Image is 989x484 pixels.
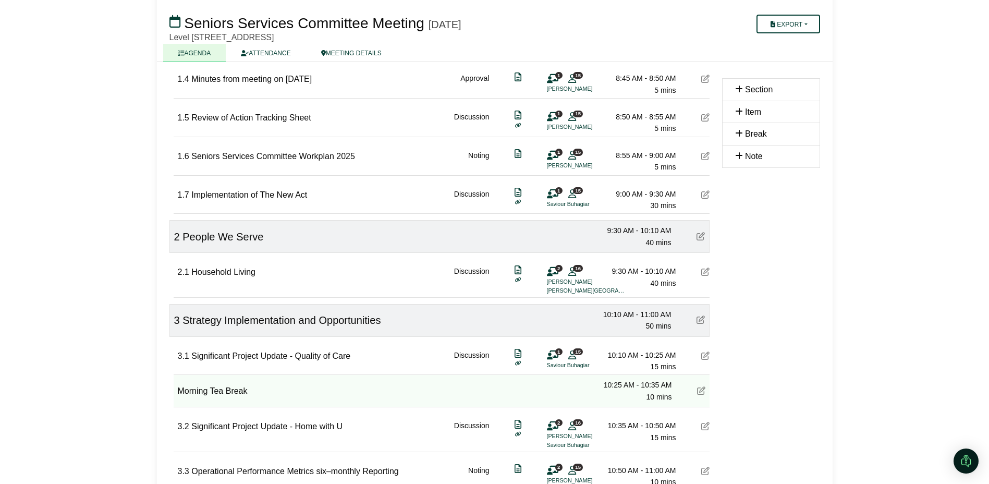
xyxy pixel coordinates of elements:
[468,150,489,173] div: Noting
[555,265,563,272] span: 2
[460,72,489,96] div: Approval
[174,231,180,243] span: 2
[226,44,306,62] a: ATTENDANCE
[645,238,671,247] span: 40 mins
[178,422,189,431] span: 3.2
[454,265,490,295] div: Discussion
[573,111,583,117] span: 15
[645,322,671,330] span: 50 mins
[182,314,381,326] span: Strategy Implementation and Opportunities
[573,187,583,194] span: 15
[573,265,583,272] span: 16
[429,18,461,31] div: [DATE]
[555,187,563,194] span: 1
[191,422,343,431] span: Significant Project Update - Home with U
[555,149,563,155] span: 1
[654,124,676,132] span: 5 mins
[603,150,676,161] div: 8:55 AM - 9:00 AM
[547,432,625,441] li: [PERSON_NAME]
[650,279,676,287] span: 40 mins
[573,348,583,355] span: 15
[191,352,350,360] span: Significant Project Update - Quality of Care
[547,84,625,93] li: [PERSON_NAME]
[178,386,248,395] span: Morning Tea Break
[599,379,672,391] div: 10:25 AM - 10:35 AM
[555,348,563,355] span: 1
[184,15,424,31] span: Seniors Services Committee Meeting
[745,85,773,94] span: Section
[547,361,625,370] li: Saviour Buhagiar
[654,163,676,171] span: 5 mins
[603,420,676,431] div: 10:35 AM - 10:50 AM
[573,464,583,470] span: 15
[547,200,625,209] li: Saviour Buhagiar
[745,152,763,161] span: Note
[454,111,490,135] div: Discussion
[163,44,226,62] a: AGENDA
[603,72,676,84] div: 8:45 AM - 8:50 AM
[182,231,263,243] span: People We Serve
[603,465,676,476] div: 10:50 AM - 11:00 AM
[756,15,820,33] button: Export
[555,72,563,79] span: 1
[191,268,255,276] span: Household Living
[573,149,583,155] span: 15
[555,111,563,117] span: 1
[454,420,490,450] div: Discussion
[454,188,490,212] div: Discussion
[954,449,979,474] div: Open Intercom Messenger
[599,225,671,236] div: 9:30 AM - 10:10 AM
[178,152,189,161] span: 1.6
[306,44,397,62] a: MEETING DETAILS
[178,190,189,199] span: 1.7
[603,111,676,123] div: 8:50 AM - 8:55 AM
[178,75,189,83] span: 1.4
[573,419,583,426] span: 16
[191,75,312,83] span: Minutes from meeting on [DATE]
[599,309,671,320] div: 10:10 AM - 11:00 AM
[178,113,189,122] span: 1.5
[191,113,311,122] span: Review of Action Tracking Sheet
[191,467,399,476] span: Operational Performance Metrics six–monthly Reporting
[603,265,676,277] div: 9:30 AM - 10:10 AM
[178,467,189,476] span: 3.3
[169,33,274,42] span: Level [STREET_ADDRESS]
[555,419,563,426] span: 2
[603,188,676,200] div: 9:00 AM - 9:30 AM
[191,190,307,199] span: Implementation of The New Act
[178,352,189,360] span: 3.1
[650,362,676,371] span: 15 mins
[650,433,676,442] span: 15 mins
[547,277,625,286] li: [PERSON_NAME]
[174,314,180,326] span: 3
[547,286,625,295] li: [PERSON_NAME][GEOGRAPHIC_DATA]
[547,441,625,450] li: Saviour Buhagiar
[745,107,761,116] span: Item
[650,201,676,210] span: 30 mins
[555,464,563,470] span: 2
[178,268,189,276] span: 2.1
[547,123,625,131] li: [PERSON_NAME]
[654,86,676,94] span: 5 mins
[745,129,767,138] span: Break
[573,72,583,79] span: 15
[454,349,490,373] div: Discussion
[191,152,355,161] span: Seniors Services Committee Workplan 2025
[646,393,671,401] span: 10 mins
[547,161,625,170] li: [PERSON_NAME]
[603,349,676,361] div: 10:10 AM - 10:25 AM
